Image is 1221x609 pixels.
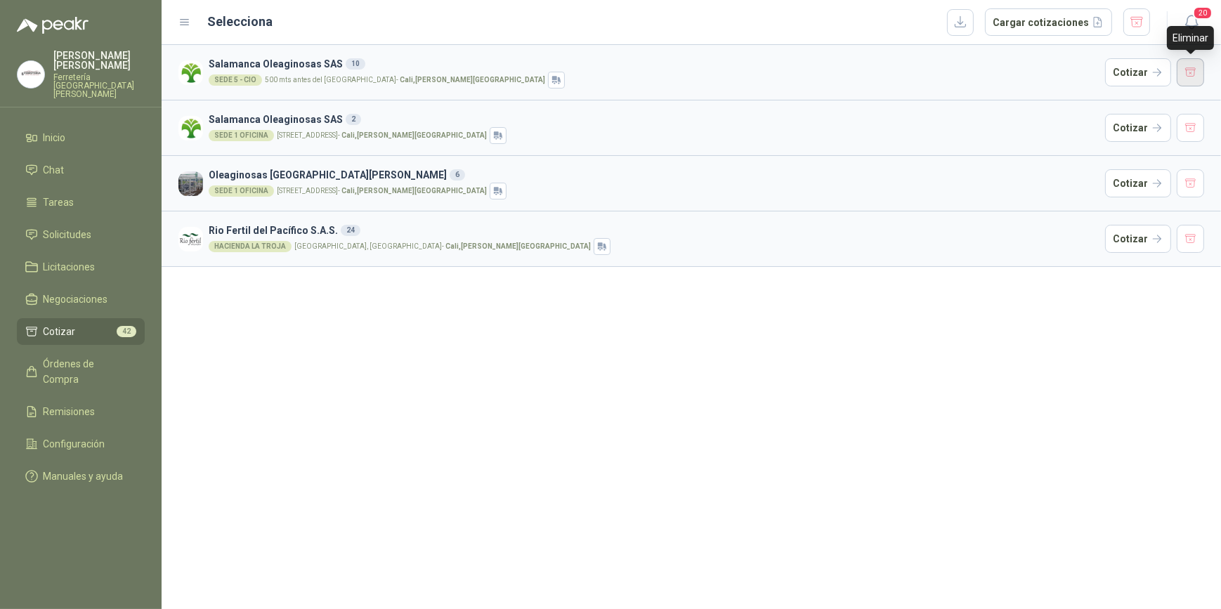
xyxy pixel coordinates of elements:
strong: Cali , [PERSON_NAME][GEOGRAPHIC_DATA] [445,242,591,250]
span: Licitaciones [44,259,96,275]
button: 20 [1179,10,1204,35]
button: Cotizar [1105,169,1171,197]
div: Eliminar [1167,26,1214,50]
button: Cotizar [1105,114,1171,142]
strong: Cali , [PERSON_NAME][GEOGRAPHIC_DATA] [400,76,545,84]
h3: Oleaginosas [GEOGRAPHIC_DATA][PERSON_NAME] [209,167,1099,183]
img: Company Logo [178,171,203,196]
img: Company Logo [178,227,203,251]
span: Negociaciones [44,292,108,307]
p: [STREET_ADDRESS] - [277,188,487,195]
p: [PERSON_NAME] [PERSON_NAME] [53,51,145,70]
a: Manuales y ayuda [17,463,145,490]
a: Configuración [17,431,145,457]
div: SEDE 1 OFICINA [209,185,274,197]
span: Manuales y ayuda [44,469,124,484]
h3: Salamanca Oleaginosas SAS [209,112,1099,127]
p: [STREET_ADDRESS] - [277,132,487,139]
span: 20 [1193,6,1213,20]
p: 500 mts antes del [GEOGRAPHIC_DATA] - [265,77,545,84]
a: Chat [17,157,145,183]
a: Negociaciones [17,286,145,313]
span: Solicitudes [44,227,92,242]
span: Configuración [44,436,105,452]
h3: Salamanca Oleaginosas SAS [209,56,1099,72]
div: 2 [346,114,361,125]
div: SEDE 1 OFICINA [209,130,274,141]
span: Remisiones [44,404,96,419]
p: Ferretería [GEOGRAPHIC_DATA][PERSON_NAME] [53,73,145,98]
a: Órdenes de Compra [17,351,145,393]
div: 24 [341,225,360,236]
a: Cotizar42 [17,318,145,345]
strong: Cali , [PERSON_NAME][GEOGRAPHIC_DATA] [341,187,487,195]
h2: Selecciona [208,12,273,32]
a: Solicitudes [17,221,145,248]
div: 6 [450,169,465,181]
div: HACIENDA LA TROJA [209,241,292,252]
a: Tareas [17,189,145,216]
a: Remisiones [17,398,145,425]
span: Órdenes de Compra [44,356,131,387]
span: Chat [44,162,65,178]
h3: Rio Fertil del Pacífico S.A.S. [209,223,1099,238]
span: Cotizar [44,324,76,339]
span: Inicio [44,130,66,145]
img: Logo peakr [17,17,89,34]
button: Cotizar [1105,58,1171,86]
img: Company Logo [178,116,203,140]
button: Cotizar [1105,225,1171,253]
div: 10 [346,58,365,70]
a: Inicio [17,124,145,151]
img: Company Logo [18,61,44,88]
img: Company Logo [178,60,203,85]
span: 42 [117,326,136,337]
button: Cargar cotizaciones [985,8,1112,37]
span: Tareas [44,195,74,210]
strong: Cali , [PERSON_NAME][GEOGRAPHIC_DATA] [341,131,487,139]
p: [GEOGRAPHIC_DATA], [GEOGRAPHIC_DATA] - [294,243,591,250]
a: Licitaciones [17,254,145,280]
div: SEDE 5 - CIO [209,74,262,86]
